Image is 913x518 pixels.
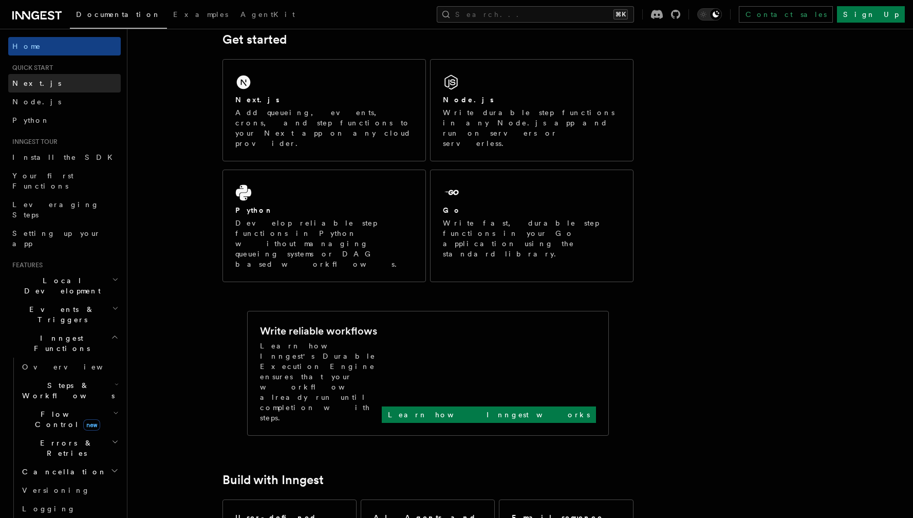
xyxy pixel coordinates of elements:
[12,41,41,51] span: Home
[18,409,113,430] span: Flow Control
[18,467,107,477] span: Cancellation
[8,271,121,300] button: Local Development
[235,218,413,269] p: Develop reliable step functions in Python without managing queueing systems or DAG based workflows.
[18,434,121,462] button: Errors & Retries
[22,363,128,371] span: Overview
[388,410,590,420] p: Learn how Inngest works
[18,481,121,499] a: Versioning
[8,148,121,166] a: Install the SDK
[240,10,295,18] span: AgentKit
[235,107,413,149] p: Add queueing, events, crons, and step functions to your Next app on any cloud provider.
[12,98,61,106] span: Node.js
[443,218,621,259] p: Write fast, durable step functions in your Go application using the standard library.
[18,376,121,405] button: Steps & Workflows
[8,333,111,354] span: Inngest Functions
[235,205,273,215] h2: Python
[22,486,90,494] span: Versioning
[235,95,280,105] h2: Next.js
[18,358,121,376] a: Overview
[18,380,115,401] span: Steps & Workflows
[8,74,121,92] a: Next.js
[8,304,112,325] span: Events & Triggers
[613,9,628,20] kbd: ⌘K
[382,406,596,423] a: Learn how Inngest works
[8,358,121,518] div: Inngest Functions
[167,3,234,28] a: Examples
[8,195,121,224] a: Leveraging Steps
[18,462,121,481] button: Cancellation
[8,329,121,358] button: Inngest Functions
[222,32,287,47] a: Get started
[12,79,61,87] span: Next.js
[430,170,633,282] a: GoWrite fast, durable step functions in your Go application using the standard library.
[70,3,167,29] a: Documentation
[837,6,905,23] a: Sign Up
[18,438,111,458] span: Errors & Retries
[222,59,426,161] a: Next.jsAdd queueing, events, crons, and step functions to your Next app on any cloud provider.
[173,10,228,18] span: Examples
[437,6,634,23] button: Search...⌘K
[76,10,161,18] span: Documentation
[18,499,121,518] a: Logging
[443,107,621,149] p: Write durable step functions in any Node.js app and run on servers or serverless.
[260,324,377,338] h2: Write reliable workflows
[739,6,833,23] a: Contact sales
[8,261,43,269] span: Features
[222,473,324,487] a: Build with Inngest
[8,92,121,111] a: Node.js
[12,229,101,248] span: Setting up your app
[234,3,301,28] a: AgentKit
[8,111,121,129] a: Python
[443,95,494,105] h2: Node.js
[443,205,461,215] h2: Go
[8,64,53,72] span: Quick start
[8,166,121,195] a: Your first Functions
[83,419,100,431] span: new
[222,170,426,282] a: PythonDevelop reliable step functions in Python without managing queueing systems or DAG based wo...
[260,341,382,423] p: Learn how Inngest's Durable Execution Engine ensures that your workflow already run until complet...
[22,505,76,513] span: Logging
[12,116,50,124] span: Python
[8,37,121,55] a: Home
[18,405,121,434] button: Flow Controlnew
[8,224,121,253] a: Setting up your app
[8,138,58,146] span: Inngest tour
[8,300,121,329] button: Events & Triggers
[697,8,722,21] button: Toggle dark mode
[12,200,99,219] span: Leveraging Steps
[12,172,73,190] span: Your first Functions
[430,59,633,161] a: Node.jsWrite durable step functions in any Node.js app and run on servers or serverless.
[12,153,119,161] span: Install the SDK
[8,275,112,296] span: Local Development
